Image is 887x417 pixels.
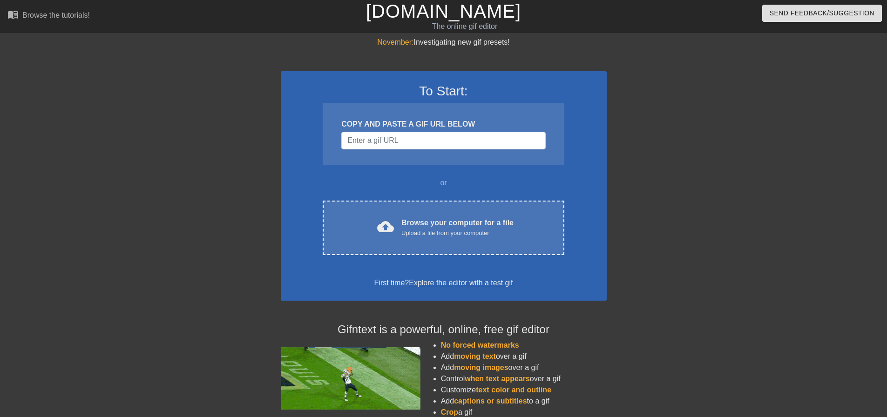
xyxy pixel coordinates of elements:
li: Customize [441,384,607,396]
span: November: [377,38,413,46]
span: menu_book [7,9,19,20]
div: COPY AND PASTE A GIF URL BELOW [341,119,545,130]
div: The online gif editor [300,21,629,32]
div: Upload a file from your computer [401,229,514,238]
div: First time? [293,277,595,289]
div: Browse your computer for a file [401,217,514,238]
a: Browse the tutorials! [7,9,90,23]
div: or [305,177,582,188]
li: Add over a gif [441,351,607,362]
div: Browse the tutorials! [22,11,90,19]
span: moving images [454,363,508,371]
li: Add to a gif [441,396,607,407]
span: cloud_upload [377,218,394,235]
span: moving text [454,352,496,360]
span: when text appears [465,375,530,383]
li: Add over a gif [441,362,607,373]
h4: Gifntext is a powerful, online, free gif editor [281,323,607,336]
span: captions or subtitles [454,397,527,405]
span: No forced watermarks [441,341,519,349]
span: text color and outline [476,386,551,394]
a: [DOMAIN_NAME] [366,1,521,21]
button: Send Feedback/Suggestion [762,5,882,22]
input: Username [341,132,545,149]
span: Send Feedback/Suggestion [770,7,874,19]
div: Investigating new gif presets! [281,37,607,48]
span: Crop [441,408,458,416]
img: football_small.gif [281,347,420,410]
a: Explore the editor with a test gif [409,279,513,287]
h3: To Start: [293,83,595,99]
li: Control over a gif [441,373,607,384]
